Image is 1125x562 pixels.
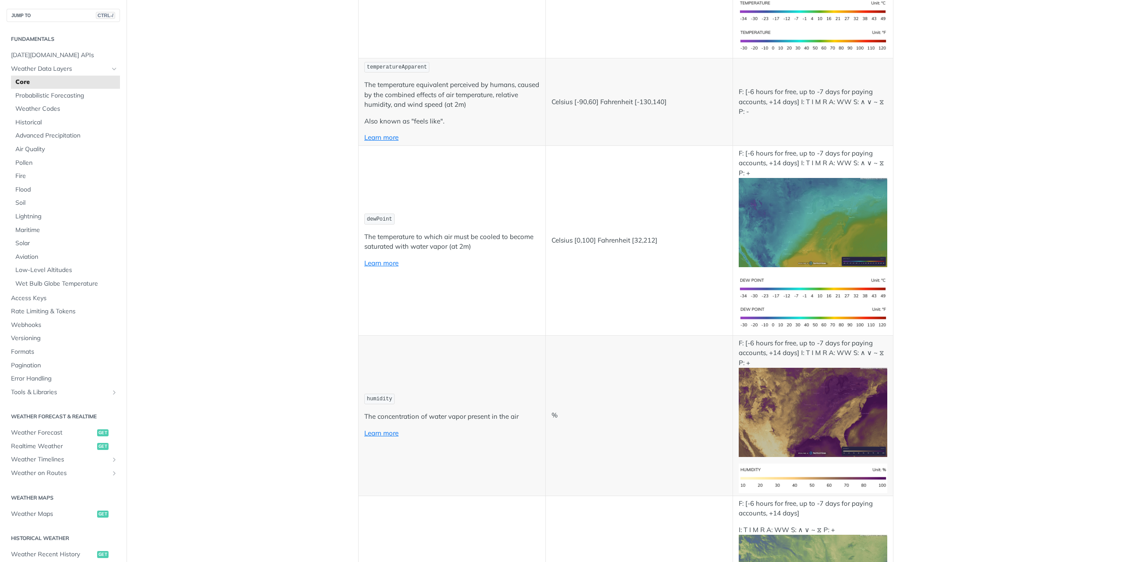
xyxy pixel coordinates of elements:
a: Advanced Precipitation [11,129,120,142]
span: Weather on Routes [11,469,109,478]
span: Weather Recent History [11,550,95,559]
span: Lightning [15,212,118,221]
a: Weather Codes [11,102,120,116]
span: get [97,511,109,518]
span: get [97,443,109,450]
h2: Historical Weather [7,534,120,542]
span: Weather Codes [15,105,118,113]
span: Weather Data Layers [11,65,109,73]
p: F: [-6 hours for free, up to -7 days for paying accounts, +14 days] I: T I M R A: WW S: ∧ ∨ ~ ⧖ P: + [739,149,887,267]
span: Flood [15,185,118,194]
a: Soil [11,196,120,210]
span: Soil [15,199,118,207]
a: Formats [7,345,120,359]
span: Pagination [11,361,118,370]
button: Show subpages for Weather on Routes [111,470,118,477]
a: Weather Forecastget [7,426,120,439]
p: Celsius [0,100] Fahrenheit [32,212] [552,236,727,246]
span: Probabilistic Forecasting [15,91,118,100]
a: Fire [11,170,120,183]
span: Expand image [739,6,887,15]
a: Learn more [364,133,399,141]
button: JUMP TOCTRL-/ [7,9,120,22]
span: Weather Timelines [11,455,109,464]
a: Low-Level Altitudes [11,264,120,277]
a: Aviation [11,250,120,264]
span: Advanced Precipitation [15,131,118,140]
span: Formats [11,348,118,356]
span: Solar [15,239,118,248]
span: Expand image [739,36,887,44]
a: Learn more [364,429,399,437]
a: Realtime Weatherget [7,440,120,453]
a: Flood [11,183,120,196]
a: Webhooks [7,319,120,332]
a: Versioning [7,332,120,345]
span: get [97,551,109,558]
p: The concentration of water vapor present in the air [364,412,540,422]
a: Pagination [7,359,120,372]
a: [DATE][DOMAIN_NAME] APIs [7,49,120,62]
span: dewPoint [367,216,392,222]
a: Air Quality [11,143,120,156]
span: Fire [15,172,118,181]
span: Tools & Libraries [11,388,109,397]
a: Weather Data LayersHide subpages for Weather Data Layers [7,62,120,76]
span: Weather Forecast [11,428,95,437]
a: Probabilistic Forecasting [11,89,120,102]
span: Expand image [739,407,887,416]
a: Learn more [364,259,399,267]
span: humidity [367,396,392,402]
p: F: [-6 hours for free, up to -7 days for paying accounts, +14 days] I: T I M R A: WW S: ∧ ∨ ~ ⧖ P: - [739,87,887,117]
span: Core [15,78,118,87]
p: The temperature to which air must be cooled to become saturated with water vapor (at 2m) [364,232,540,252]
span: Versioning [11,334,118,343]
span: Expand image [739,473,887,482]
span: Air Quality [15,145,118,154]
span: Rate Limiting & Tokens [11,307,118,316]
h2: Weather Maps [7,494,120,502]
button: Hide subpages for Weather Data Layers [111,65,118,73]
a: Access Keys [7,292,120,305]
span: Aviation [15,253,118,261]
h2: Weather Forecast & realtime [7,413,120,421]
span: temperatureApparent [367,64,427,70]
span: Expand image [739,218,887,226]
span: [DATE][DOMAIN_NAME] APIs [11,51,118,60]
p: F: [-6 hours for free, up to -7 days for paying accounts, +14 days] I: T I M R A: WW S: ∧ ∨ ~ ⧖ P: + [739,338,887,457]
p: Celsius [-90,60] Fahrenheit [-130,140] [552,97,727,107]
span: Wet Bulb Globe Temperature [15,279,118,288]
a: Weather Recent Historyget [7,548,120,561]
button: Show subpages for Tools & Libraries [111,389,118,396]
a: Maritime [11,224,120,237]
span: Access Keys [11,294,118,303]
span: Realtime Weather [11,442,95,451]
a: Weather Mapsget [7,508,120,521]
span: Error Handling [11,374,118,383]
button: Show subpages for Weather Timelines [111,456,118,463]
h2: Fundamentals [7,35,120,43]
span: Weather Maps [11,510,95,518]
a: Lightning [11,210,120,223]
span: CTRL-/ [96,12,115,19]
a: Solar [11,237,120,250]
p: F: [-6 hours for free, up to -7 days for paying accounts, +14 days] [739,499,887,518]
a: Error Handling [7,372,120,385]
a: Core [11,76,120,89]
span: Webhooks [11,321,118,330]
a: Weather on RoutesShow subpages for Weather on Routes [7,467,120,480]
a: Tools & LibrariesShow subpages for Tools & Libraries [7,386,120,399]
a: Historical [11,116,120,129]
span: get [97,429,109,436]
p: Also known as "feels like". [364,116,540,127]
a: Wet Bulb Globe Temperature [11,277,120,290]
p: % [552,410,727,421]
span: Expand image [739,283,887,292]
p: The temperature equivalent perceived by humans, caused by the combined effects of air temperature... [364,80,540,110]
a: Weather TimelinesShow subpages for Weather Timelines [7,453,120,466]
span: Expand image [739,313,887,321]
span: Low-Level Altitudes [15,266,118,275]
a: Rate Limiting & Tokens [7,305,120,318]
span: Pollen [15,159,118,167]
span: Historical [15,118,118,127]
